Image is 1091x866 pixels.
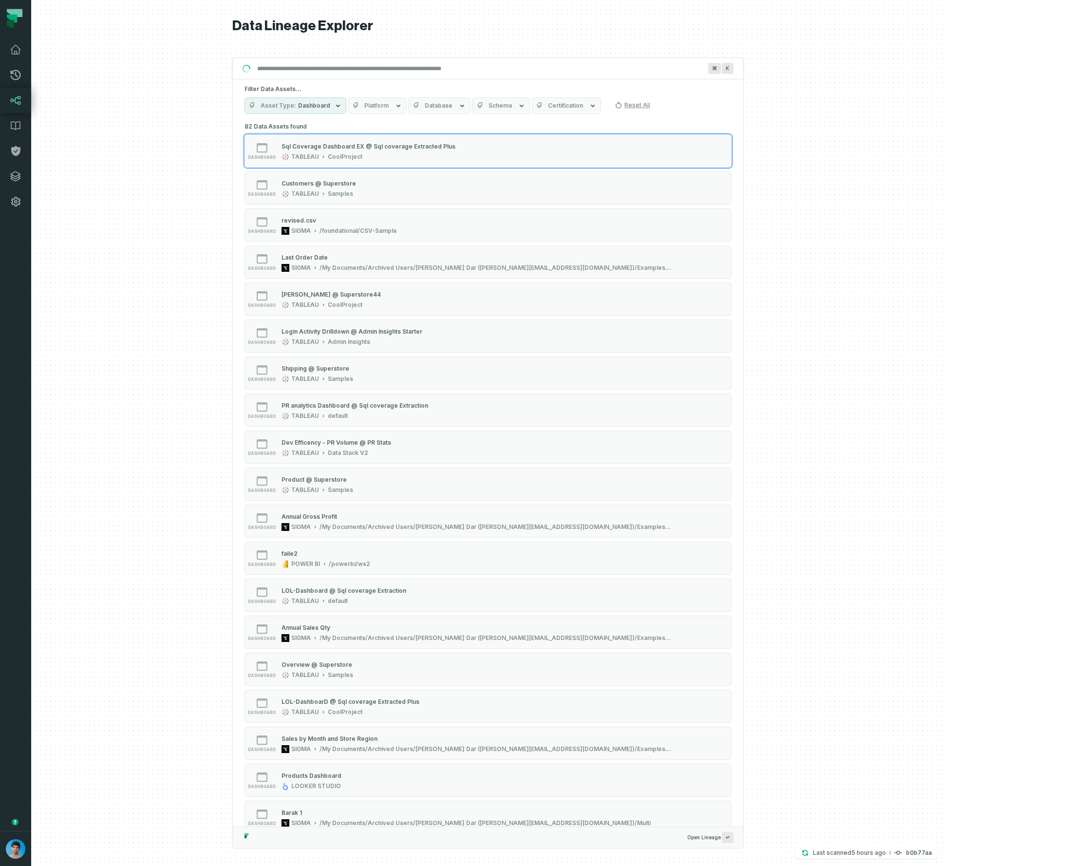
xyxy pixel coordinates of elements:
button: Last scanned[DATE] 9:34:46 AMb0b77aa [795,847,938,859]
h5: Filter Data Assets... [245,85,732,93]
button: Platform [348,97,407,114]
span: Press ⌘ + K to focus the search bar [722,63,734,74]
span: dashboard [248,192,276,197]
div: [PERSON_NAME] @ Superstore44 [282,291,381,298]
button: dashboardTABLEAUCoolProject [245,282,732,316]
button: dashboardTABLEAUSamples [245,357,732,390]
div: /My Documents/Archived Users/Oren Dar (oren@foundational.io)/Multi [320,819,651,827]
div: revised.csv [282,217,316,224]
relative-time: Aug 26, 2025, 9:34 AM GMT+3 [851,849,886,856]
button: dashboardSIGMA/My Documents/Archived Users/[PERSON_NAME] Dar ([PERSON_NAME][EMAIL_ADDRESS][DOMAIN... [245,727,732,760]
span: Press ⌘ + K to focus the search bar [708,63,721,74]
div: Last Order Date [282,254,328,261]
span: dashboard [248,636,276,641]
span: dashboard [248,377,276,382]
span: dashboard [248,414,276,419]
div: /My Documents/Archived Users/Oren Dar (oren@foundational.io)/Examples/Plugs Electronics Sales Per... [320,634,673,642]
span: dashboard [248,155,276,160]
span: dashboard [248,562,276,567]
div: TABLEAU [291,412,319,420]
div: TABLEAU [291,449,319,457]
button: dashboardSIGMA/My Documents/Archived Users/[PERSON_NAME] Dar ([PERSON_NAME][EMAIL_ADDRESS][DOMAIN... [245,245,732,279]
div: LOL-Dashboard @ Sql coverage Extraction [282,587,406,594]
div: LOL-DashboarD @ Sql coverage Extracted Plus [282,698,419,705]
p: Last scanned [813,848,886,858]
span: Dashboard [298,102,330,110]
div: SIGMA [291,634,311,642]
div: Overview @ Superstore [282,661,352,668]
div: TABLEAU [291,597,319,605]
span: dashboard [248,673,276,678]
button: dashboardLOOKER STUDIO [245,764,732,797]
div: Products Dashboard [282,772,341,779]
div: Suggestions [233,120,743,827]
div: TABLEAU [291,708,319,716]
span: Asset Type [261,102,296,110]
span: Open Lineage [687,832,734,843]
div: CoolProject [328,301,362,309]
div: Login Activity Drilldown @ Admin Insights Starter [282,328,422,335]
button: dashboardSIGMA/foundational/CSV-Sample [245,208,732,242]
div: Samples [328,375,353,383]
button: dashboardTABLEAUdefault [245,394,732,427]
h1: Data Lineage Explorer [232,18,744,35]
div: PR analytics Dashboard @ Sql coverage Extraction [282,402,428,409]
div: /powerbi/ws2 [329,560,370,568]
button: dashboardTABLEAUCoolProject [245,690,732,723]
button: dashboardTABLEAUAdmin Insights [245,320,732,353]
button: dashboardPOWER BI/powerbi/ws2 [245,542,732,575]
div: TABLEAU [291,486,319,494]
div: default [328,412,348,420]
span: dashboard [248,266,276,271]
div: Sql Coverage Dashboard EX @ Sql coverage Extracted Plus [282,143,455,150]
div: SIGMA [291,227,311,235]
div: TABLEAU [291,190,319,198]
span: dashboard [248,525,276,530]
img: avatar of Omri Ildis [6,839,25,859]
div: Product @ Superstore [282,476,347,483]
span: dashboard [248,303,276,308]
div: Sales by Month and Store Region [282,735,377,742]
div: TABLEAU [291,671,319,679]
div: Tooltip anchor [11,818,19,827]
div: Dev Efficency - PR Volume @ PR Stats [282,439,391,446]
span: dashboard [248,599,276,604]
span: dashboard [248,784,276,789]
span: dashboard [248,747,276,752]
button: dashboardTABLEAUData Stack V2 [245,431,732,464]
button: dashboardSIGMA/My Documents/Archived Users/[PERSON_NAME] Dar ([PERSON_NAME][EMAIL_ADDRESS][DOMAIN... [245,505,732,538]
span: dashboard [248,488,276,493]
div: SIGMA [291,745,311,753]
button: dashboardTABLEAUCoolProject [245,134,732,168]
div: SIGMA [291,819,311,827]
span: Schema [489,102,512,110]
div: /My Documents/Archived Users/Oren Dar (oren@foundational.io)/Examples/Plugs Electronics Sales Per... [320,745,673,753]
div: /foundational/CSV-Sample [320,227,397,235]
button: Asset TypeDashboard [245,97,346,114]
span: dashboard [248,229,276,234]
span: dashboard [248,340,276,345]
button: Reset All [611,97,654,113]
div: Barak 1 [282,809,302,816]
div: CoolProject [328,708,362,716]
button: dashboardTABLEAUSamples [245,171,732,205]
button: dashboardTABLEAUSamples [245,653,732,686]
div: SIGMA [291,264,311,272]
button: Schema [472,97,530,114]
div: faile2 [282,550,298,557]
button: Certification [532,97,601,114]
span: dashboard [248,710,276,715]
div: TABLEAU [291,338,319,346]
span: Database [425,102,452,110]
div: Annual Gross Profit [282,513,337,520]
span: Platform [364,102,389,110]
span: dashboard [248,821,276,826]
span: dashboard [248,451,276,456]
div: Data Stack V2 [328,449,368,457]
div: Admin Insights [328,338,370,346]
button: dashboardTABLEAUdefault [245,579,732,612]
button: dashboardSIGMA/My Documents/Archived Users/[PERSON_NAME] Dar ([PERSON_NAME][EMAIL_ADDRESS][DOMAIN... [245,616,732,649]
div: /My Documents/Archived Users/Oren Dar (oren@foundational.io)/Examples/Plugs Electronics Sales Per... [320,264,673,272]
h4: b0b77aa [906,850,932,856]
div: Annual Sales Qty [282,624,330,631]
